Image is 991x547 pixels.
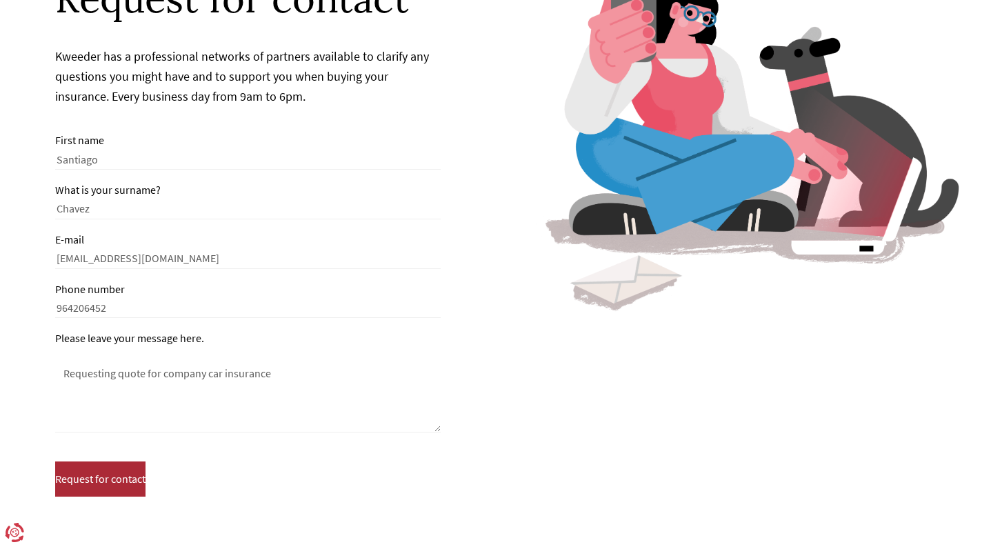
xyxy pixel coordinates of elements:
font: First name [55,133,104,147]
font: Request for contact [55,472,146,486]
font: Kweeder has a professional networks of partners available to clarify any questions you might have... [55,48,429,104]
input: e.g. John [55,152,441,170]
input: e.g. Doe [55,201,441,219]
input: e.g. email@email.com [55,251,441,268]
input: eg 911234567 [55,301,441,318]
font: Phone number [55,282,125,296]
button: Request for contact [55,461,146,496]
font: Please leave your message here. [55,331,204,345]
font: E-mail [55,232,84,246]
font: What is your surname? [55,183,161,197]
